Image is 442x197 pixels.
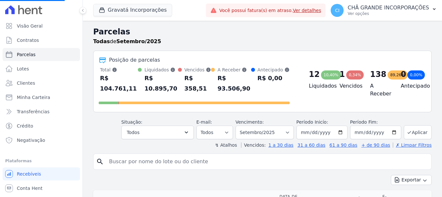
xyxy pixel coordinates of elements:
[296,119,328,125] label: Período Inicío:
[404,125,432,139] button: Aplicar
[121,119,142,125] label: Situação:
[17,123,33,129] span: Crédito
[370,82,391,98] h4: A Receber
[217,73,251,94] div: R$ 93.506,90
[348,11,429,16] p: Ver opções
[184,67,211,73] div: Vencidos
[297,142,325,148] a: 31 a 60 dias
[339,69,345,80] div: 1
[361,142,390,148] a: + de 90 dias
[93,38,110,44] strong: Todas
[393,142,432,148] a: ✗ Limpar Filtros
[93,38,161,45] p: de
[121,126,194,139] button: Todos
[17,137,45,143] span: Negativação
[401,69,406,80] div: 0
[326,1,442,19] button: CI CHÃ GRANDE INCORPORAÇÕES Ver opções
[17,37,39,43] span: Contratos
[258,67,290,73] div: Antecipado
[3,62,80,75] a: Lotes
[241,142,266,148] label: Vencidos:
[17,108,50,115] span: Transferências
[3,19,80,32] a: Visão Geral
[401,82,421,90] h4: Antecipado
[269,142,293,148] a: 1 a 30 dias
[93,4,172,16] button: Gravatá Incorporações
[105,155,429,168] input: Buscar por nome do lote ou do cliente
[391,175,432,185] button: Exportar
[17,66,29,72] span: Lotes
[321,70,341,80] div: 10,40%
[370,69,386,80] div: 138
[3,34,80,47] a: Contratos
[109,56,160,64] div: Posição de parcelas
[219,7,321,14] span: Você possui fatura(s) em atraso.
[236,119,264,125] label: Vencimento:
[346,70,364,80] div: 0,34%
[100,67,138,73] div: Total
[335,8,340,13] span: CI
[3,119,80,132] a: Crédito
[17,23,43,29] span: Visão Geral
[3,77,80,90] a: Clientes
[17,171,41,177] span: Recebíveis
[184,73,211,94] div: R$ 358,51
[17,80,35,86] span: Clientes
[3,105,80,118] a: Transferências
[217,67,251,73] div: A Receber
[407,70,425,80] div: 0,00%
[3,167,80,180] a: Recebíveis
[5,157,77,165] div: Plataformas
[348,5,429,11] p: CHÃ GRANDE INCORPORAÇÕES
[3,48,80,61] a: Parcelas
[350,119,401,126] label: Período Fim:
[293,8,321,13] a: Ver detalhes
[17,94,50,101] span: Minha Carteira
[144,67,178,73] div: Liquidados
[17,185,42,191] span: Conta Hent
[3,182,80,195] a: Conta Hent
[196,119,212,125] label: E-mail:
[127,129,139,136] span: Todos
[329,142,357,148] a: 61 a 90 dias
[100,73,138,94] div: R$ 104.761,11
[339,82,360,90] h4: Vencidos
[144,73,178,94] div: R$ 10.895,70
[309,82,329,90] h4: Liquidados
[17,51,36,58] span: Parcelas
[116,38,161,44] strong: Setembro/2025
[3,91,80,104] a: Minha Carteira
[3,134,80,147] a: Negativação
[309,69,320,80] div: 12
[93,26,432,38] h2: Parcelas
[388,70,408,80] div: 89,26%
[215,142,237,148] label: ↯ Atalhos
[96,158,104,166] i: search
[258,73,290,83] div: R$ 0,00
